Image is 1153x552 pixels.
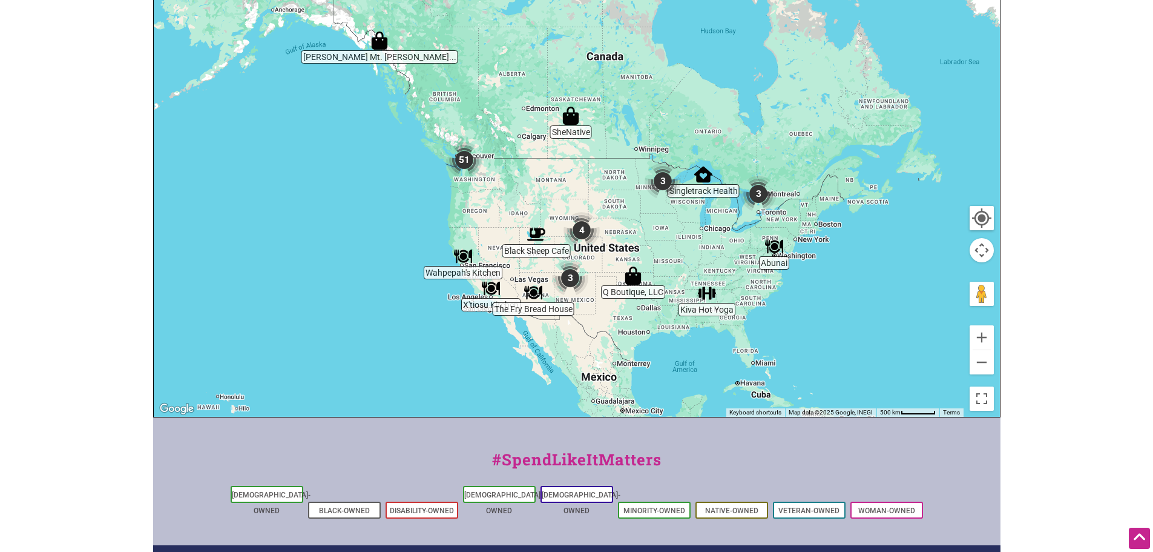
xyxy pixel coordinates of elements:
button: Zoom in [970,325,994,350]
div: 51 [441,137,487,183]
a: Minority-Owned [623,507,685,515]
a: Black-Owned [319,507,370,515]
a: Woman-Owned [858,507,915,515]
div: #SpendLikeItMatters [153,448,1000,484]
a: Disability-Owned [390,507,454,515]
div: 3 [735,171,781,217]
button: Drag Pegman onto the map to open Street View [970,282,994,306]
a: Native-Owned [705,507,758,515]
div: 3 [640,158,686,204]
div: Kiva Hot Yoga [693,279,721,307]
div: Abunai [760,233,788,261]
div: X'tiosu Kitchen [477,274,505,302]
div: Black Sheep Cafe [522,221,550,248]
button: Map Scale: 500 km per 54 pixels [876,408,939,417]
img: Google [157,401,197,417]
a: Terms (opens in new tab) [943,409,960,416]
button: Zoom out [970,350,994,374]
div: Tripp's Mt. Juneau Trading Post [366,27,393,55]
span: 500 km [880,409,901,416]
div: Scroll Back to Top [1129,528,1150,549]
div: SheNative [557,102,585,130]
button: Your Location [970,206,994,230]
div: The Fry Bread House [519,279,547,307]
a: [DEMOGRAPHIC_DATA]-Owned [232,491,310,515]
button: Keyboard shortcuts [729,408,781,417]
a: Open this area in Google Maps (opens a new window) [157,401,197,417]
a: [DEMOGRAPHIC_DATA]-Owned [542,491,620,515]
div: 4 [559,207,605,253]
a: [DEMOGRAPHIC_DATA]-Owned [464,491,543,515]
button: Toggle fullscreen view [968,385,995,412]
div: 3 [547,255,593,301]
div: Singletrack Health [689,161,717,188]
button: Map camera controls [970,238,994,262]
span: Map data ©2025 Google, INEGI [789,409,873,416]
div: Wahpepah's Kitchen [449,242,477,270]
a: Veteran-Owned [778,507,839,515]
div: Q Boutique, LLC [619,262,647,290]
